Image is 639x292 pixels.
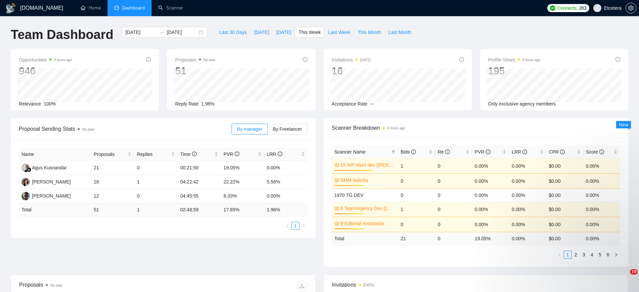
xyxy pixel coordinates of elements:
td: $0.00 [546,158,583,173]
span: Proposal Sending Stats [19,125,232,133]
span: info-circle [303,57,308,62]
td: 0.00% [264,161,308,175]
button: Last 30 Days [215,27,250,38]
button: left [283,222,291,230]
span: By manager [237,126,262,132]
span: user [595,6,600,10]
button: [DATE] [273,27,295,38]
td: 0 [435,158,472,173]
div: 946 [19,65,72,77]
span: crown [334,163,339,167]
td: 0.00% [472,189,509,202]
td: 1 [134,203,177,216]
span: Time [180,152,196,157]
input: Start date [125,29,156,36]
button: Last Month [385,27,415,38]
a: TT[PERSON_NAME] [22,179,71,184]
span: filter [390,147,397,157]
th: Proposals [91,148,134,161]
div: [PERSON_NAME] [32,192,71,200]
a: AP[PERSON_NAME] [22,193,71,198]
span: Opportunities [19,56,72,64]
span: swap-right [159,30,164,35]
td: 0.00% [509,202,546,217]
span: -- [370,101,373,107]
li: 1 [291,222,299,230]
td: 1 [398,158,435,173]
span: Proposals [94,151,127,158]
a: setting [626,5,636,11]
span: By Freelancer [273,126,302,132]
td: 0.00% [472,173,509,189]
span: [DATE] [276,29,291,36]
span: Only exclusive agency members [488,101,556,107]
span: info-circle [615,57,620,62]
th: Replies [134,148,177,161]
td: 00:21:50 [177,161,221,175]
time: [DATE] [360,58,371,62]
td: 0 [435,173,472,189]
button: This Month [354,27,385,38]
td: 04:45:55 [177,189,221,203]
div: 195 [488,65,541,77]
a: searchScanner [158,5,183,11]
td: 18 [91,175,134,189]
td: 1.96 % [264,203,308,216]
td: 8.33% [221,189,264,203]
span: LRR [512,149,527,155]
span: info-circle [459,57,464,62]
td: 0.00% [472,217,509,232]
span: Scanner Name [334,149,366,155]
span: This Month [358,29,381,36]
span: info-circle [599,150,604,154]
span: CPR [549,149,565,155]
span: No data [82,128,94,131]
td: 0 [134,161,177,175]
span: crown [334,178,339,182]
td: Total [19,203,91,216]
span: PVR [475,149,490,155]
span: Last 30 Days [219,29,247,36]
td: 19.05 % [472,232,509,245]
div: 51 [175,65,215,77]
a: 1 [292,222,299,230]
td: 0 [435,202,472,217]
li: Previous Page [283,222,291,230]
td: 0.00% [583,217,620,232]
td: 0.00% [509,173,546,189]
td: 17.65 % [221,203,264,216]
img: AK [22,164,30,172]
td: 0.00% [583,158,620,173]
span: right [302,224,306,228]
button: right [299,222,308,230]
img: gigradar-bm.png [27,167,31,172]
td: 0 [398,217,435,232]
time: [DATE] [364,283,374,287]
button: [DATE] [250,27,273,38]
td: 0 [398,173,435,189]
span: Proposals [175,56,215,64]
span: info-circle [445,150,450,154]
span: Relevance [19,101,41,107]
td: Total [332,232,398,245]
span: LRR [267,152,282,157]
span: info-circle [522,150,527,154]
td: 1 [398,202,435,217]
span: Re [438,149,450,155]
img: logo [5,3,16,14]
td: 51 [91,203,134,216]
span: info-circle [278,152,282,156]
span: dashboard [114,5,119,10]
span: Reply Rate [175,101,198,107]
td: 0.00% [509,189,546,202]
th: Name [19,148,91,161]
span: Connects: [557,4,577,12]
span: This Week [298,29,321,36]
span: 100% [44,101,56,107]
div: 16 [332,65,371,77]
span: info-circle [235,152,239,156]
span: 263 [579,4,586,12]
td: 22.22% [221,175,264,189]
td: 21 [398,232,435,245]
td: $0.00 [546,189,583,202]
